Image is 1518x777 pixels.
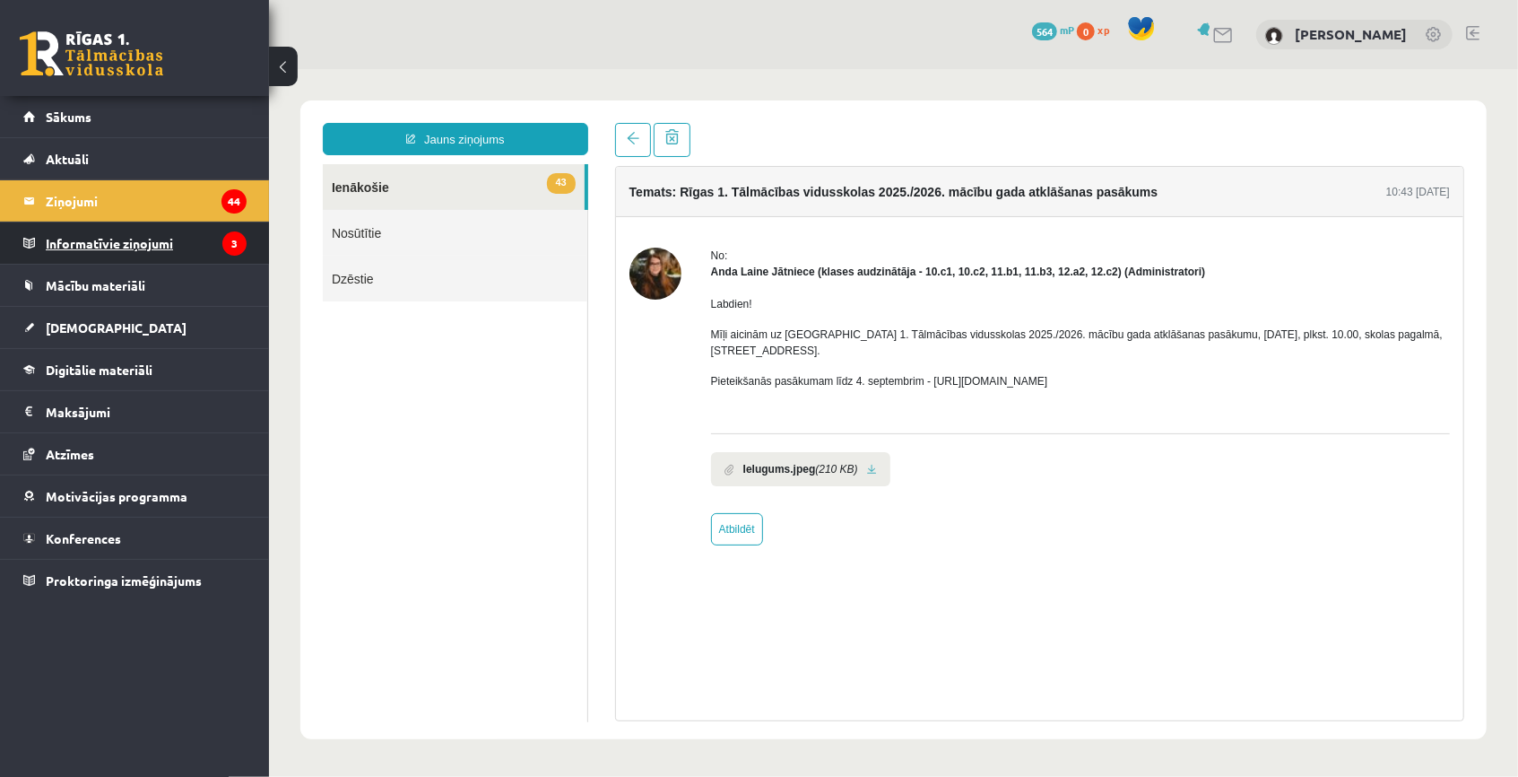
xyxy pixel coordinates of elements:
[46,151,89,167] span: Aktuāli
[442,304,1181,320] p: Pieteikšanās pasākumam līdz 4. septembrim - [URL][DOMAIN_NAME]
[546,392,588,408] i: (210 KB)
[1077,22,1095,40] span: 0
[23,391,247,432] a: Maksājumi
[23,307,247,348] a: [DEMOGRAPHIC_DATA]
[222,231,247,256] i: 3
[23,433,247,475] a: Atzīmes
[46,446,94,462] span: Atzīmes
[474,392,547,408] b: Ielugums.jpeg
[46,277,145,293] span: Mācību materiāli
[54,95,316,141] a: 43Ienākošie
[23,223,247,264] a: Informatīvie ziņojumi3
[1032,22,1074,37] a: 564 mP
[23,180,247,222] a: Ziņojumi44
[442,258,1181,290] p: Mīļi aicinām uz [GEOGRAPHIC_DATA] 1. Tālmācības vidusskolas 2025./2026. mācību gada atklāšanas pa...
[46,362,152,378] span: Digitālie materiāli
[46,319,186,336] span: [DEMOGRAPHIC_DATA]
[442,196,937,209] strong: Anda Laine Jātniece (klases audzinātāja - 10.c1, 10.c2, 11.b1, 11.b3, 12.a2, 12.c2) (Administratori)
[54,141,318,187] a: Nosūtītie
[23,518,247,559] a: Konferences
[442,227,1181,243] p: Labdien!
[46,572,202,589] span: Proktoringa izmēģinājums
[1295,25,1407,43] a: [PERSON_NAME]
[360,116,889,130] h4: Temats: Rīgas 1. Tālmācības vidusskolas 2025./2026. mācību gada atklāšanas pasākums
[46,223,247,264] legend: Informatīvie ziņojumi
[278,104,307,125] span: 43
[221,189,247,214] i: 44
[46,109,91,125] span: Sākums
[23,265,247,306] a: Mācību materiāli
[46,530,121,546] span: Konferences
[46,391,247,432] legend: Maksājumi
[442,444,494,476] a: Atbildēt
[46,180,247,222] legend: Ziņojumi
[46,488,187,504] span: Motivācijas programma
[20,31,163,76] a: Rīgas 1. Tālmācības vidusskola
[23,560,247,601] a: Proktoringa izmēģinājums
[1060,22,1074,37] span: mP
[54,54,319,86] a: Jauns ziņojums
[23,476,247,517] a: Motivācijas programma
[1097,22,1109,37] span: xp
[1032,22,1057,40] span: 564
[360,179,412,231] img: Anda Laine Jātniece (klases audzinātāja - 10.c1, 10.c2, 11.b1, 11.b3, 12.a2, 12.c2)
[442,179,1181,195] div: No:
[23,96,247,137] a: Sākums
[23,138,247,179] a: Aktuāli
[1117,115,1181,131] div: 10:43 [DATE]
[54,187,318,232] a: Dzēstie
[23,349,247,390] a: Digitālie materiāli
[1265,27,1283,45] img: Marks Eilers Bušs
[1077,22,1118,37] a: 0 xp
